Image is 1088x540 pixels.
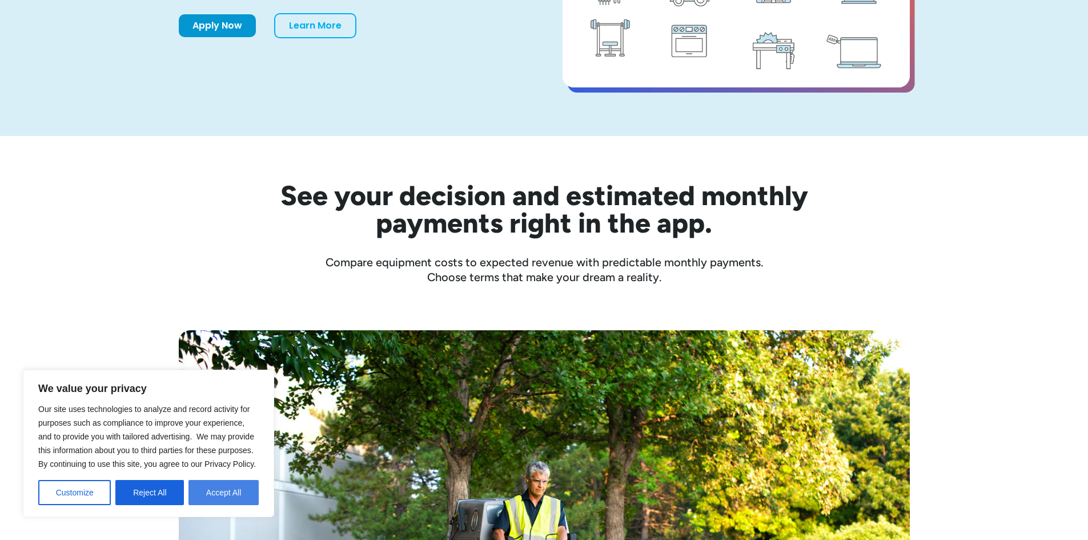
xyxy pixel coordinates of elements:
button: Accept All [188,480,259,505]
a: Learn More [274,13,356,38]
p: We value your privacy [38,382,259,395]
a: Apply Now [179,14,256,37]
span: Our site uses technologies to analyze and record activity for purposes such as compliance to impr... [38,405,256,469]
h2: See your decision and estimated monthly payments right in the app. [224,182,864,237]
button: Reject All [115,480,184,505]
div: Compare equipment costs to expected revenue with predictable monthly payments. Choose terms that ... [179,255,910,285]
div: We value your privacy [23,370,274,517]
button: Customize [38,480,111,505]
